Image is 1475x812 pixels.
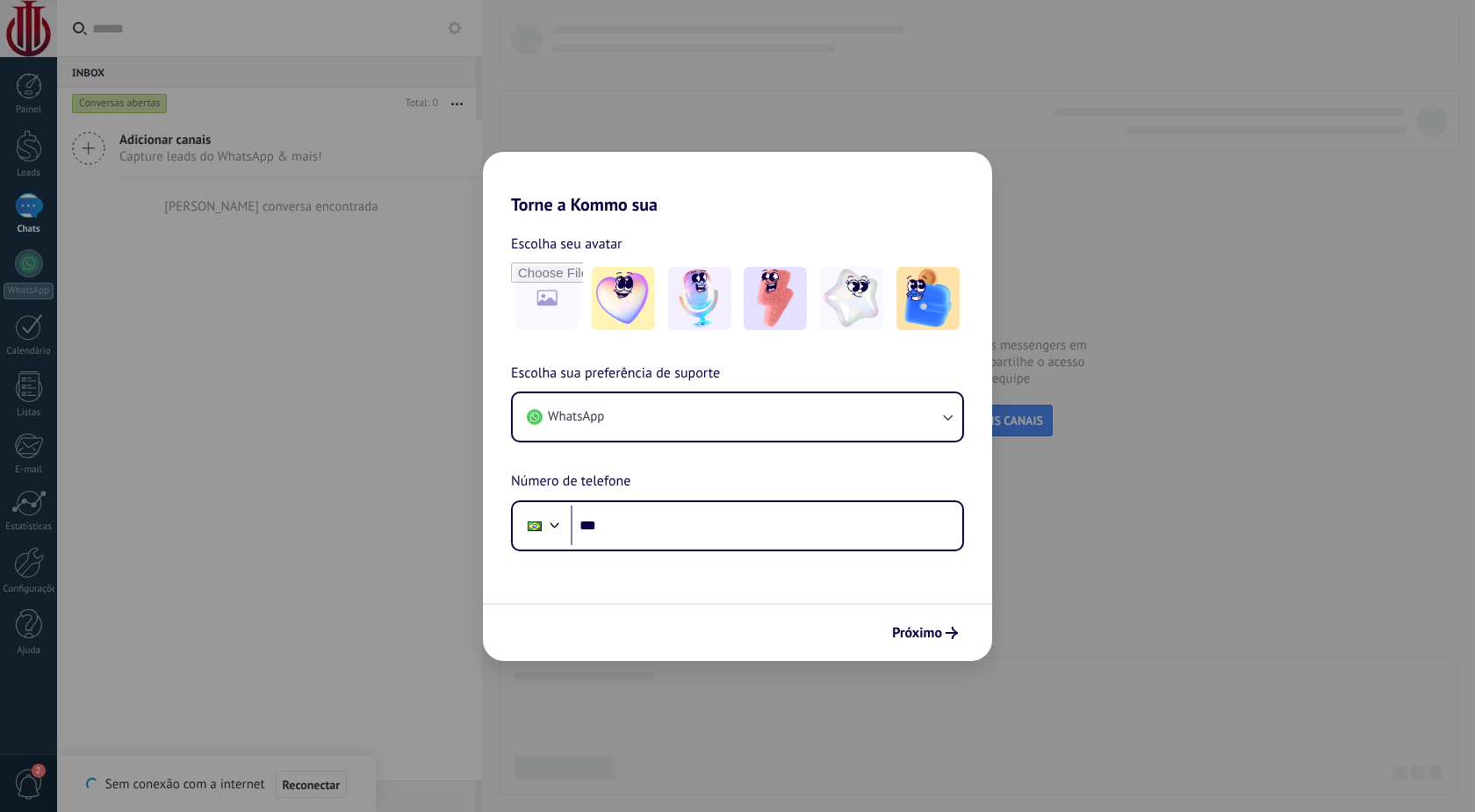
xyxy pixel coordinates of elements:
[820,267,883,330] img: -4.jpeg
[511,233,622,255] span: Escolha seu avatar
[513,393,962,441] button: WhatsApp
[518,507,551,544] div: Brazil: + 55
[892,627,942,639] span: Próximo
[548,408,604,426] span: WhatsApp
[511,363,720,385] span: Escolha sua preferência de suporte
[592,267,655,330] img: -1.jpeg
[896,267,960,330] img: -5.jpeg
[511,471,630,493] span: Número de telefone
[744,267,807,330] img: -3.jpeg
[668,267,731,330] img: -2.jpeg
[483,152,992,215] h2: Torne a Kommo sua
[884,618,966,648] button: Próximo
